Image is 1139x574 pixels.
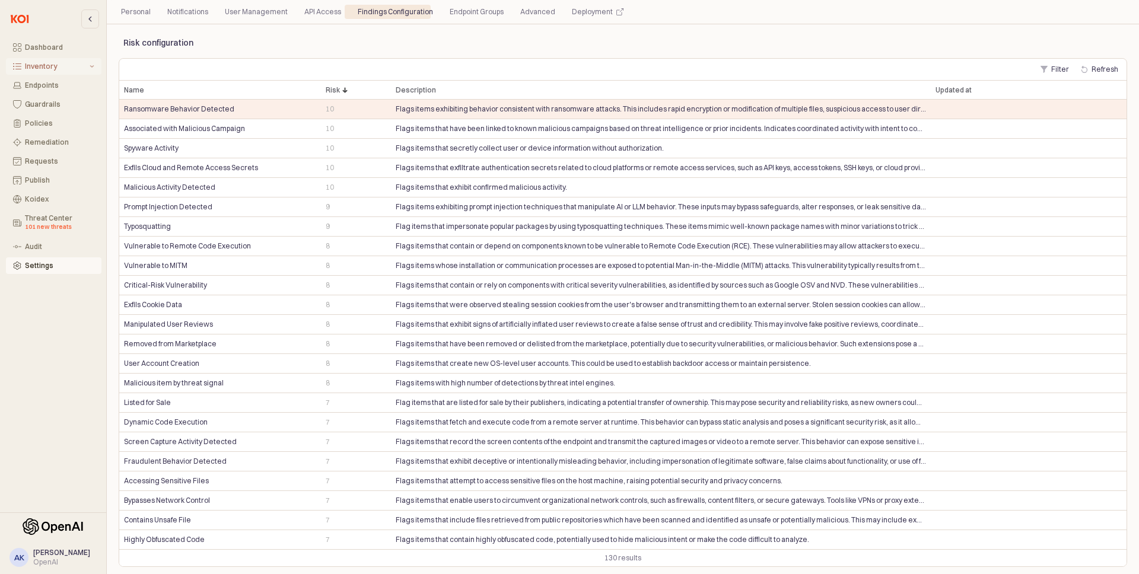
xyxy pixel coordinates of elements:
div: Audit [25,243,94,251]
div: Endpoints [25,81,94,90]
div: Policies [25,119,94,127]
span: Malicious Activity Detected [124,183,215,192]
span: Flags items that contain highly obfuscated code, potentially used to hide malicious intent or mak... [396,535,809,544]
button: Filter [1036,62,1074,76]
span: Listed for Sale [124,398,171,407]
span: Flags items that exhibit confirmed malicious activity. [396,183,567,192]
div: 101 new threats [25,222,94,232]
div: Endpoint Groups [450,5,504,19]
div: User Management [218,5,295,19]
span: Screen Capture Activity Detected [124,437,237,447]
span: 9 [326,222,330,231]
button: AK [9,548,28,567]
div: API Access [304,5,341,19]
span: 10 [326,183,334,192]
span: Vulnerable to Remote Code Execution [124,241,251,251]
button: Dashboard [6,39,101,56]
button: Koidex [6,191,101,208]
button: Threat Center [6,210,101,236]
span: Exfils Cookie Data [124,300,182,310]
div: Threat Center [25,214,94,232]
button: Endpoints [6,77,101,94]
span: 10 [326,163,334,173]
span: Flags items that create new OS-level user accounts. This could be used to establish backdoor acce... [396,359,811,368]
span: Highly Obfuscated Code [124,535,205,544]
span: Flags items with high number of detections by threat intel engines. [396,378,615,388]
span: Flags items exhibiting prompt injection techniques that manipulate AI or LLM behavior. These inpu... [396,202,926,212]
div: Notifications [167,5,208,19]
span: 8 [326,320,330,329]
span: Flags items that enable users to circumvent organizational network controls, such as firewalls, c... [396,496,926,505]
div: Inventory [25,62,87,71]
span: Flags items that have been removed or delisted from the marketplace, potentially due to security ... [396,339,926,349]
span: 10 [326,104,334,114]
span: 8 [326,280,330,290]
button: Refresh [1076,62,1123,76]
div: AK [14,551,24,563]
span: Flags items that have been linked to known malicious campaigns based on threat intelligence or pr... [396,124,926,133]
button: Audit [6,238,101,255]
button: Inventory [6,58,101,75]
div: User Management [225,5,288,19]
span: Removed from Marketplace [124,339,217,349]
span: Vulnerable to MITM [124,261,187,270]
button: Settings [6,257,101,274]
span: User Account Creation [124,359,199,368]
span: 7 [326,398,330,407]
div: Dashboard [25,43,94,52]
span: Bypasses Network Control [124,496,210,505]
span: Flags items that exhibit signs of artificially inflated user reviews to create a false sense of t... [396,320,926,329]
div: Deployment [572,5,613,19]
div: Deployment [565,5,631,19]
span: Typosquatting [124,222,171,231]
span: Flags items that fetch and execute code from a remote server at runtime. This behavior can bypass... [396,417,926,427]
span: Spyware Activity [124,143,179,153]
div: Findings Configuration [351,5,440,19]
span: 8 [326,359,330,368]
span: Flag items that are listed for sale by their publishers, indicating a potential transfer of owner... [396,398,926,407]
span: Accessing Sensitive Files [124,476,209,486]
span: Manipulated User Reviews [124,320,213,329]
button: Publish [6,172,101,189]
div: Table toolbar [119,549,1127,566]
span: Flags items that secretly collect user or device information without authorization. [396,143,664,153]
span: 10 [326,124,334,133]
div: Settings [25,262,94,270]
div: Guardrails [25,100,94,109]
span: 10 [326,143,334,153]
span: Flags items whose installation or communication processes are exposed to potential Man-in-the-Mid... [396,261,926,270]
div: OpenAI [33,557,90,567]
div: Endpoint Groups [443,5,511,19]
span: Contains Unsafe File [124,515,191,525]
span: 8 [326,300,330,310]
span: Flag items that impersonate popular packages by using typosquatting techniques. These items mimic... [396,222,926,231]
div: Notifications [160,5,215,19]
button: Requests [6,153,101,170]
div: Personal [121,5,151,19]
span: Flags items that attempt to access sensitive files on the host machine, raising potential securit... [396,476,782,486]
button: Guardrails [6,96,101,113]
span: Flags items that contain or depend on components known to be vulnerable to Remote Code Execution ... [396,241,926,251]
div: Advanced [513,5,562,19]
span: Malicious item by threat signal [124,378,224,388]
div: Requests [25,157,94,165]
span: Flags items that exfiltrate authentication secrets related to cloud platforms or remote access se... [396,163,926,173]
div: Koidex [25,195,94,203]
div: Personal [114,5,158,19]
span: 7 [326,535,330,544]
div: API Access [297,5,348,19]
span: Updated at [936,85,972,95]
span: [PERSON_NAME] [33,548,90,557]
span: 8 [326,339,330,349]
span: 8 [326,261,330,270]
span: Flags items that record the screen contents of the endpoint and transmit the captured images or v... [396,437,926,447]
span: Dynamic Code Execution [124,417,208,427]
button: Remediation [6,134,101,151]
span: 7 [326,496,330,505]
span: Description [396,85,436,95]
span: Exfils Cloud and Remote Access Secrets [124,163,258,173]
span: 7 [326,515,330,525]
span: Flags items that exhibit deceptive or intentionally misleading behavior, including impersonation ... [396,457,926,466]
p: Risk configuration [123,37,277,49]
span: Ransomware Behavior Detected [124,104,234,114]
